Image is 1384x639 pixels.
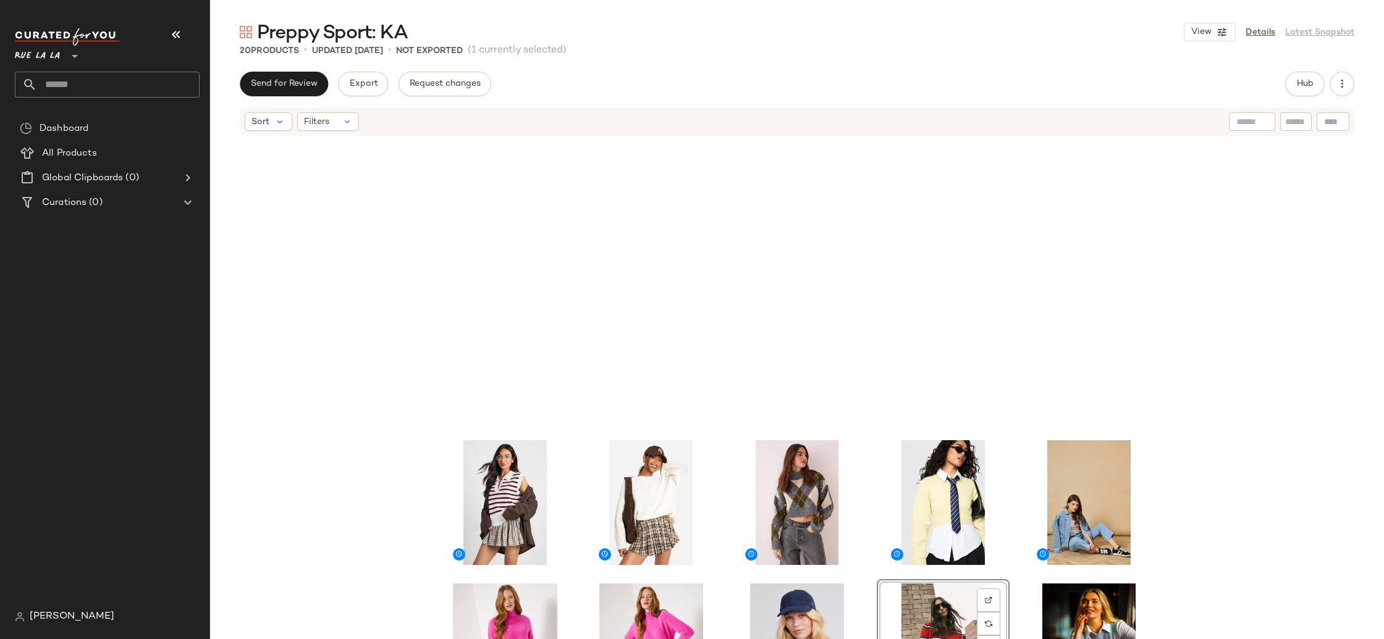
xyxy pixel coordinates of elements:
[40,122,88,136] span: Dashboard
[985,596,992,604] img: svg%3e
[123,171,138,185] span: (0)
[240,46,251,56] span: 20
[338,72,388,96] button: Export
[1027,440,1151,565] img: baa11915_navy_xl
[409,79,481,89] span: Request changes
[589,440,713,565] img: hzz06013_sand_xl
[251,115,269,128] span: Sort
[240,26,252,38] img: svg%3e
[1285,72,1325,96] button: Hub
[1296,79,1314,89] span: Hub
[735,440,859,565] img: bgg27104_grey_xl
[86,196,102,210] span: (0)
[443,440,567,565] img: hzz31207_dark%20red_xl
[250,79,318,89] span: Send for Review
[304,115,329,128] span: Filters
[240,44,299,57] div: Products
[15,42,60,64] span: Rue La La
[399,72,491,96] button: Request changes
[257,21,408,46] span: Preppy Sport: KA
[1246,26,1275,39] a: Details
[15,28,120,46] img: cfy_white_logo.C9jOOHJF.svg
[15,612,25,622] img: svg%3e
[304,43,307,58] span: •
[42,196,86,210] span: Curations
[42,146,97,161] span: All Products
[396,44,463,57] p: Not Exported
[985,620,992,627] img: svg%3e
[1184,23,1236,41] button: View
[881,440,1005,565] img: hzz31509_navy_xl
[312,44,383,57] p: updated [DATE]
[388,43,391,58] span: •
[20,122,32,135] img: svg%3e
[240,72,328,96] button: Send for Review
[30,609,114,624] span: [PERSON_NAME]
[42,171,123,185] span: Global Clipboards
[348,79,378,89] span: Export
[1191,27,1212,37] span: View
[468,43,567,58] span: (1 currently selected)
